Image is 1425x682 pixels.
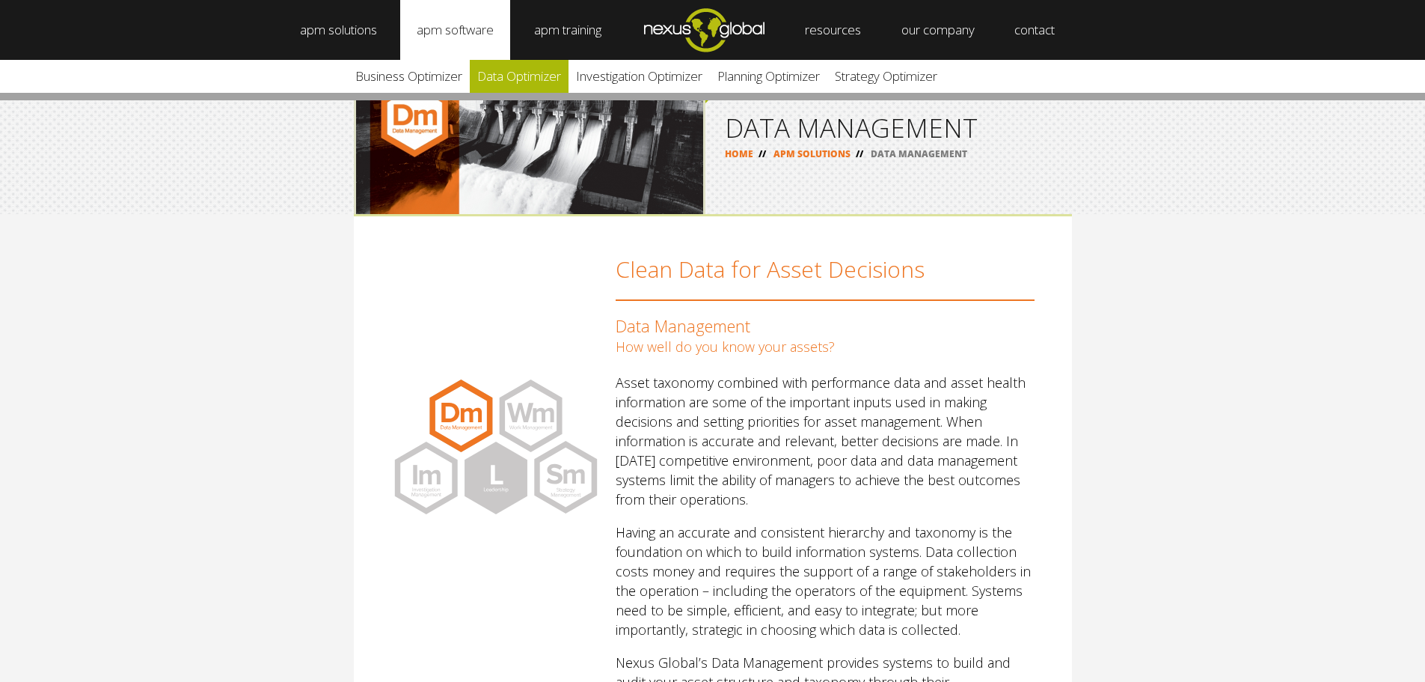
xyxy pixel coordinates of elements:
p: Asset taxonomy combined with performance data and asset health information are some of the import... [616,373,1035,509]
a: Data Optimizer [470,60,569,93]
span: // [851,147,868,160]
span: Data Management [616,314,750,337]
a: Investigation Optimizer [569,60,710,93]
span: // [753,147,771,160]
p: Having an accurate and consistent hierarchy and taxonomy is the foundation on which to build info... [616,523,1035,639]
a: HOME [725,147,753,160]
h1: DATA MANAGEMENT [725,115,1052,141]
a: Strategy Optimizer [827,60,945,93]
h2: Clean Data for Asset Decisions [616,254,1035,301]
a: APM SOLUTIONS [773,147,851,160]
span: How well do you know your assets? [616,338,835,356]
a: Planning Optimizer [710,60,827,93]
a: Business Optimizer [348,60,470,93]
